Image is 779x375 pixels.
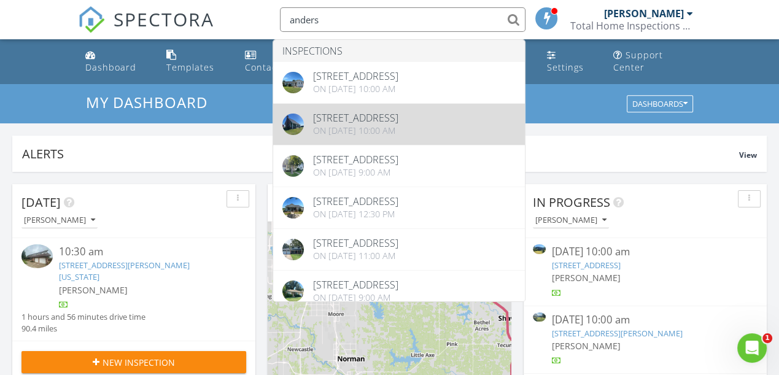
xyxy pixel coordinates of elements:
div: Dashboard [85,61,136,73]
a: SPECTORA [78,17,214,42]
div: Alerts [22,145,739,162]
span: New Inspection [103,356,175,369]
img: cover.jpg [282,239,304,260]
img: 9160675%2Fcover_photos%2FHcGQVxdiGjbOZ5xVWxDE%2Foriginal.jpg [282,72,304,93]
a: Dashboard [80,44,152,79]
div: Templates [166,61,214,73]
img: 8926188%2Fcover_photos%2FElV2NxskpYdXcjMHrnFb%2Foriginal.jpg [282,155,304,177]
input: Search everything... [280,7,525,32]
div: [STREET_ADDRESS] [313,196,398,206]
span: [PERSON_NAME] [552,340,621,352]
div: [PERSON_NAME] [535,216,607,225]
div: On [DATE] 12:30 pm [313,209,398,219]
div: Contacts [245,61,285,73]
iframe: Intercom live chat [737,333,767,363]
button: New Inspection [21,351,246,373]
a: 10:30 am [STREET_ADDRESS][PERSON_NAME][US_STATE] [PERSON_NAME] 1 hours and 56 minutes drive time ... [21,244,246,334]
span: In Progress [533,194,610,211]
span: [PERSON_NAME] [552,272,621,284]
img: 9354335%2Fcover_photos%2FkcJl1FVlh4YvWmVr43mV%2Fsmall.jpg [21,244,53,268]
div: On [DATE] 9:00 am [313,293,398,303]
img: 9149065%2Fcover_photos%2FF73HC00iVDTnMa3kl0oD%2Foriginal.jpg [282,114,304,135]
div: 1 hours and 56 minutes drive time [21,311,145,323]
span: [PERSON_NAME] [59,284,128,296]
img: cover.jpg [282,280,304,302]
img: 8671422%2Fcover_photos%2FWuZUTOwuXoOTewCdbm1R%2Foriginal.jpg [282,197,304,218]
div: On [DATE] 10:00 am [313,126,398,136]
img: 9253588%2Fcover_photos%2Fk4gjHYAQnjOzAhb97k14%2Fsmall.jpg [533,244,546,253]
div: [PERSON_NAME] [604,7,684,20]
img: The Best Home Inspection Software - Spectora [78,6,105,33]
div: On [DATE] 10:00 am [313,84,398,94]
button: [PERSON_NAME] [533,212,609,229]
a: Templates [161,44,230,79]
button: [PERSON_NAME] [21,212,98,229]
a: [STREET_ADDRESS] [552,260,621,271]
div: [STREET_ADDRESS] [313,280,398,290]
img: 9271649%2Fcover_photos%2FNV7GbM2CXgZyqZGcZvvt%2Fsmall.jpg [533,312,546,322]
a: [STREET_ADDRESS][PERSON_NAME] [552,328,683,339]
button: Dashboards [627,96,693,113]
a: [DATE] 10:00 am [STREET_ADDRESS] [PERSON_NAME] [533,244,758,299]
span: SPECTORA [114,6,214,32]
div: [DATE] 10:00 am [552,244,739,260]
div: Total Home Inspections LLC [570,20,693,32]
a: Settings [542,44,599,79]
span: 1 [762,333,772,343]
div: 90.4 miles [21,323,145,334]
div: [STREET_ADDRESS] [313,155,398,164]
div: Dashboards [632,100,688,109]
li: Inspections [273,40,525,62]
a: Support Center [608,44,699,79]
div: Settings [547,61,584,73]
a: Contacts [240,44,303,79]
div: Support Center [613,49,663,73]
div: On [DATE] 9:00 am [313,168,398,177]
div: On [DATE] 11:00 am [313,251,398,261]
span: [DATE] [21,194,61,211]
div: [PERSON_NAME] [24,216,95,225]
div: [STREET_ADDRESS] [313,71,398,81]
div: [STREET_ADDRESS] [313,113,398,123]
div: [DATE] 10:00 am [552,312,739,328]
a: [DATE] 10:00 am [STREET_ADDRESS][PERSON_NAME] [PERSON_NAME] [533,312,758,367]
a: [STREET_ADDRESS][PERSON_NAME][US_STATE] [59,260,190,282]
div: 10:30 am [59,244,228,260]
span: View [739,150,757,160]
div: [STREET_ADDRESS] [313,238,398,248]
span: My Dashboard [86,92,207,112]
